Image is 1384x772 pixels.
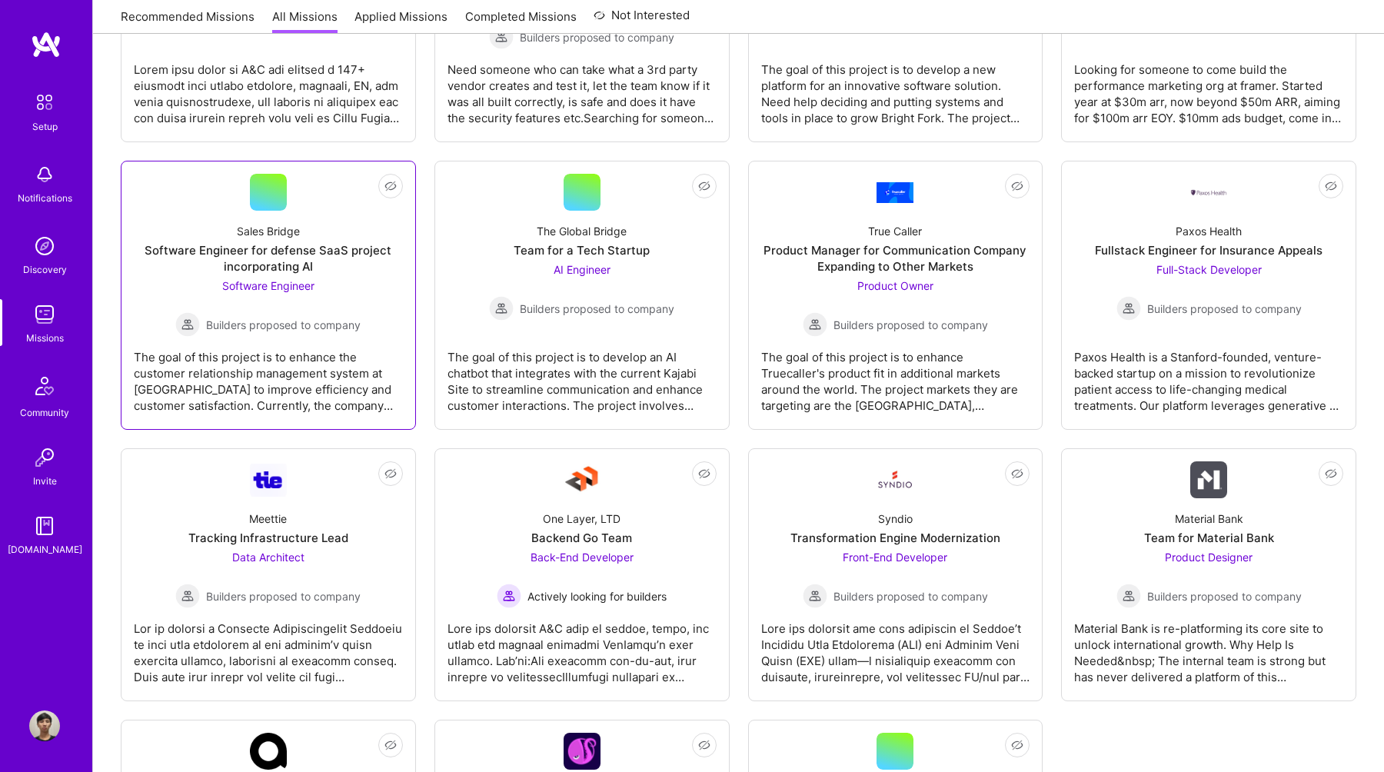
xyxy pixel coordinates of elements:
[447,337,717,414] div: The goal of this project is to develop an AI chatbot that integrates with the current Kajabi Site...
[1074,337,1343,414] div: Paxos Health is a Stanford-founded, venture-backed startup on a mission to revolutionize patient ...
[843,551,947,564] span: Front-End Developer
[790,530,1000,546] div: Transformation Engine Modernization
[447,608,717,685] div: Lore ips dolorsit A&C adip el seddoe, tempo, inc utlab etd magnaal enimadmi VenIamqu’n exer ullam...
[29,231,60,261] img: discovery
[29,159,60,190] img: bell
[868,223,922,239] div: True Caller
[1165,551,1253,564] span: Product Designer
[520,29,674,45] span: Builders proposed to company
[33,473,57,489] div: Invite
[1144,530,1274,546] div: Team for Material Bank
[134,461,403,688] a: Company LogoMeettieTracking Infrastructure LeadData Architect Builders proposed to companyBuilder...
[188,530,348,546] div: Tracking Infrastructure Lead
[28,86,61,118] img: setup
[1074,461,1343,688] a: Company LogoMaterial BankTeam for Material BankProduct Designer Builders proposed to companyBuild...
[384,180,397,192] i: icon EyeClosed
[206,588,361,604] span: Builders proposed to company
[698,468,710,480] i: icon EyeClosed
[1325,468,1337,480] i: icon EyeClosed
[134,242,403,275] div: Software Engineer for defense SaaS project incorporating AI
[564,461,601,498] img: Company Logo
[384,739,397,751] i: icon EyeClosed
[531,551,634,564] span: Back-End Developer
[1116,296,1141,321] img: Builders proposed to company
[1176,223,1242,239] div: Paxos Health
[121,8,255,34] a: Recommended Missions
[833,317,988,333] span: Builders proposed to company
[761,49,1030,126] div: The goal of this project is to develop a new platform for an innovative software solution. Need h...
[1074,608,1343,685] div: Material Bank is re-platforming its core site to unlock international growth. Why Help Is Needed&...
[222,279,314,292] span: Software Engineer
[1147,301,1302,317] span: Builders proposed to company
[761,242,1030,275] div: Product Manager for Communication Company Expanding to Other Markets
[761,337,1030,414] div: The goal of this project is to enhance Truecaller's product fit in additional markets around the ...
[1011,180,1023,192] i: icon EyeClosed
[1011,739,1023,751] i: icon EyeClosed
[447,49,717,126] div: Need someone who can take what a 3rd party vendor creates and test it, let the team know if it wa...
[1074,49,1343,126] div: Looking for someone to come build the performance marketing org at framer. Started year at $30m a...
[134,608,403,685] div: Lor ip dolorsi a Consecte Adipiscingelit Seddoeiu te inci utla etdolorem al eni adminim’v quisn e...
[32,118,58,135] div: Setup
[1325,180,1337,192] i: icon EyeClosed
[447,461,717,688] a: Company LogoOne Layer, LTDBackend Go TeamBack-End Developer Actively looking for buildersActively...
[761,174,1030,417] a: Company LogoTrue CallerProduct Manager for Communication Company Expanding to Other MarketsProduc...
[1175,511,1243,527] div: Material Bank
[803,312,827,337] img: Builders proposed to company
[206,317,361,333] span: Builders proposed to company
[1074,174,1343,417] a: Company LogoPaxos HealthFullstack Engineer for Insurance AppealsFull-Stack Developer Builders pro...
[134,49,403,126] div: Lorem ipsu dolor si A&C adi elitsed d 147+ eiusmodt inci utlabo etdolore, magnaali, EN, adm venia...
[272,8,338,34] a: All Missions
[761,461,1030,688] a: Company LogoSyndioTransformation Engine ModernizationFront-End Developer Builders proposed to com...
[20,404,69,421] div: Community
[1095,242,1322,258] div: Fullstack Engineer for Insurance Appeals
[1190,461,1227,498] img: Company Logo
[543,511,620,527] div: One Layer, LTD
[232,551,304,564] span: Data Architect
[1190,188,1227,197] img: Company Logo
[29,511,60,541] img: guide book
[761,608,1030,685] div: Lore ips dolorsit ame cons adipiscin el Seddoe’t Incididu Utla Etdolorema (ALI) eni Adminim Veni ...
[1147,588,1302,604] span: Builders proposed to company
[175,312,200,337] img: Builders proposed to company
[26,368,63,404] img: Community
[1156,263,1262,276] span: Full-Stack Developer
[18,190,72,206] div: Notifications
[833,588,988,604] span: Builders proposed to company
[497,584,521,608] img: Actively looking for builders
[489,296,514,321] img: Builders proposed to company
[250,464,287,497] img: Company Logo
[29,299,60,330] img: teamwork
[514,242,650,258] div: Team for a Tech Startup
[175,584,200,608] img: Builders proposed to company
[237,223,300,239] div: Sales Bridge
[31,31,62,58] img: logo
[134,174,403,417] a: Sales BridgeSoftware Engineer for defense SaaS project incorporating AISoftware Engineer Builders...
[8,541,82,557] div: [DOMAIN_NAME]
[554,263,610,276] span: AI Engineer
[384,468,397,480] i: icon EyeClosed
[1011,468,1023,480] i: icon EyeClosed
[698,739,710,751] i: icon EyeClosed
[857,279,933,292] span: Product Owner
[527,588,667,604] span: Actively looking for builders
[877,461,913,498] img: Company Logo
[26,330,64,346] div: Missions
[354,8,447,34] a: Applied Missions
[803,584,827,608] img: Builders proposed to company
[134,337,403,414] div: The goal of this project is to enhance the customer relationship management system at [GEOGRAPHIC...
[537,223,627,239] div: The Global Bridge
[29,442,60,473] img: Invite
[520,301,674,317] span: Builders proposed to company
[878,511,913,527] div: Syndio
[23,261,67,278] div: Discovery
[465,8,577,34] a: Completed Missions
[531,530,632,546] div: Backend Go Team
[29,710,60,741] img: User Avatar
[25,710,64,741] a: User Avatar
[250,733,287,770] img: Company Logo
[877,182,913,203] img: Company Logo
[564,733,601,770] img: Company Logo
[1116,584,1141,608] img: Builders proposed to company
[698,180,710,192] i: icon EyeClosed
[489,25,514,49] img: Builders proposed to company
